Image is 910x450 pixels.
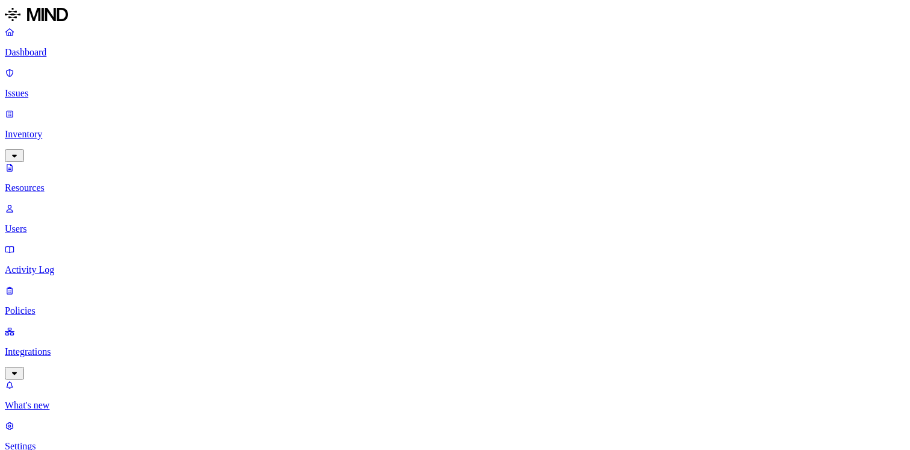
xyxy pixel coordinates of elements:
[5,264,905,275] p: Activity Log
[5,400,905,411] p: What's new
[5,223,905,234] p: Users
[5,88,905,99] p: Issues
[5,129,905,140] p: Inventory
[5,5,68,24] img: MIND
[5,47,905,58] p: Dashboard
[5,183,905,193] p: Resources
[5,305,905,316] p: Policies
[5,346,905,357] p: Integrations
